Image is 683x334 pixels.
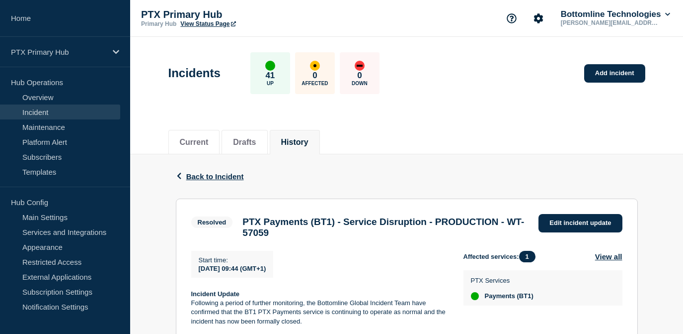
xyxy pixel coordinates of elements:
[302,81,328,86] p: Affected
[233,138,256,147] button: Drafts
[265,61,275,71] div: up
[355,61,365,71] div: down
[559,19,662,26] p: [PERSON_NAME][EMAIL_ADDRESS][PERSON_NAME][DOMAIN_NAME]
[191,217,233,228] span: Resolved
[191,299,448,326] p: Following a period of further monitoring, the Bottomline Global Incident Team have confirmed that...
[519,251,535,262] span: 1
[199,265,266,272] span: [DATE] 09:44 (GMT+1)
[471,277,533,284] p: PTX Services
[584,64,645,83] a: Add incident
[180,20,235,27] a: View Status Page
[501,8,522,29] button: Support
[176,172,244,181] button: Back to Incident
[11,48,106,56] p: PTX Primary Hub
[186,172,244,181] span: Back to Incident
[559,9,672,19] button: Bottomline Technologies
[471,292,479,300] div: up
[357,71,362,81] p: 0
[180,138,209,147] button: Current
[528,8,549,29] button: Account settings
[199,256,266,264] p: Start time :
[352,81,368,86] p: Down
[267,81,274,86] p: Up
[242,217,529,238] h3: PTX Payments (BT1) - Service Disruption - PRODUCTION - WT-57059
[141,9,340,20] p: PTX Primary Hub
[312,71,317,81] p: 0
[595,251,622,262] button: View all
[168,66,221,80] h1: Incidents
[281,138,308,147] button: History
[485,292,533,300] span: Payments (BT1)
[463,251,540,262] span: Affected services:
[265,71,275,81] p: 41
[538,214,622,232] a: Edit incident update
[310,61,320,71] div: affected
[141,20,176,27] p: Primary Hub
[549,219,611,226] span: Edit incident update
[191,290,240,298] strong: Incident Update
